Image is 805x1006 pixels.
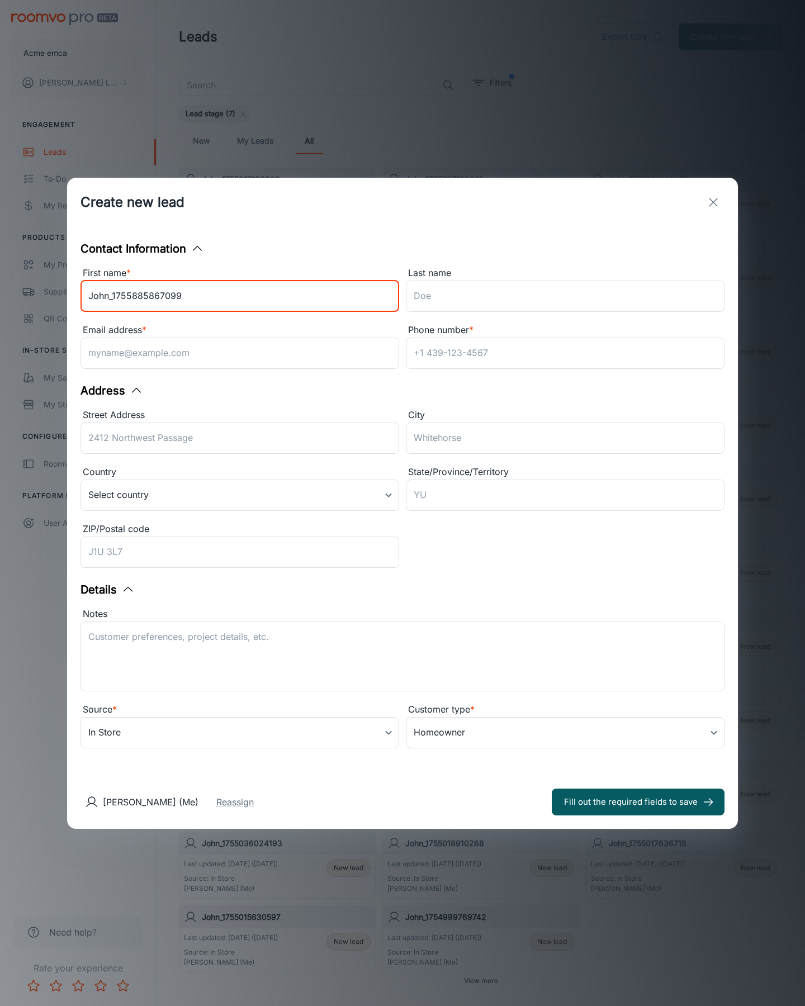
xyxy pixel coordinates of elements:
div: In Store [80,717,399,748]
div: State/Province/Territory [406,465,724,480]
input: +1 439-123-4567 [406,338,724,369]
div: Select country [80,480,399,511]
h1: Create new lead [80,192,184,212]
input: YU [406,480,724,511]
div: Phone number [406,323,724,338]
div: Street Address [80,408,399,423]
p: [PERSON_NAME] (Me) [103,795,198,809]
input: Whitehorse [406,423,724,454]
div: Last name [406,266,724,281]
button: Fill out the required fields to save [552,789,724,815]
button: Address [80,382,143,399]
div: Email address [80,323,399,338]
div: Source [80,703,399,717]
input: myname@example.com [80,338,399,369]
button: exit [702,191,724,213]
input: J1U 3L7 [80,537,399,568]
button: Reassign [216,795,254,809]
div: First name [80,266,399,281]
input: John [80,281,399,312]
div: Customer type [406,703,724,717]
input: 2412 Northwest Passage [80,423,399,454]
div: Country [80,465,399,480]
button: Details [80,581,135,598]
input: Doe [406,281,724,312]
div: Homeowner [406,717,724,748]
div: Notes [80,607,724,621]
button: Contact Information [80,240,204,257]
div: ZIP/Postal code [80,522,399,537]
div: City [406,408,724,423]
